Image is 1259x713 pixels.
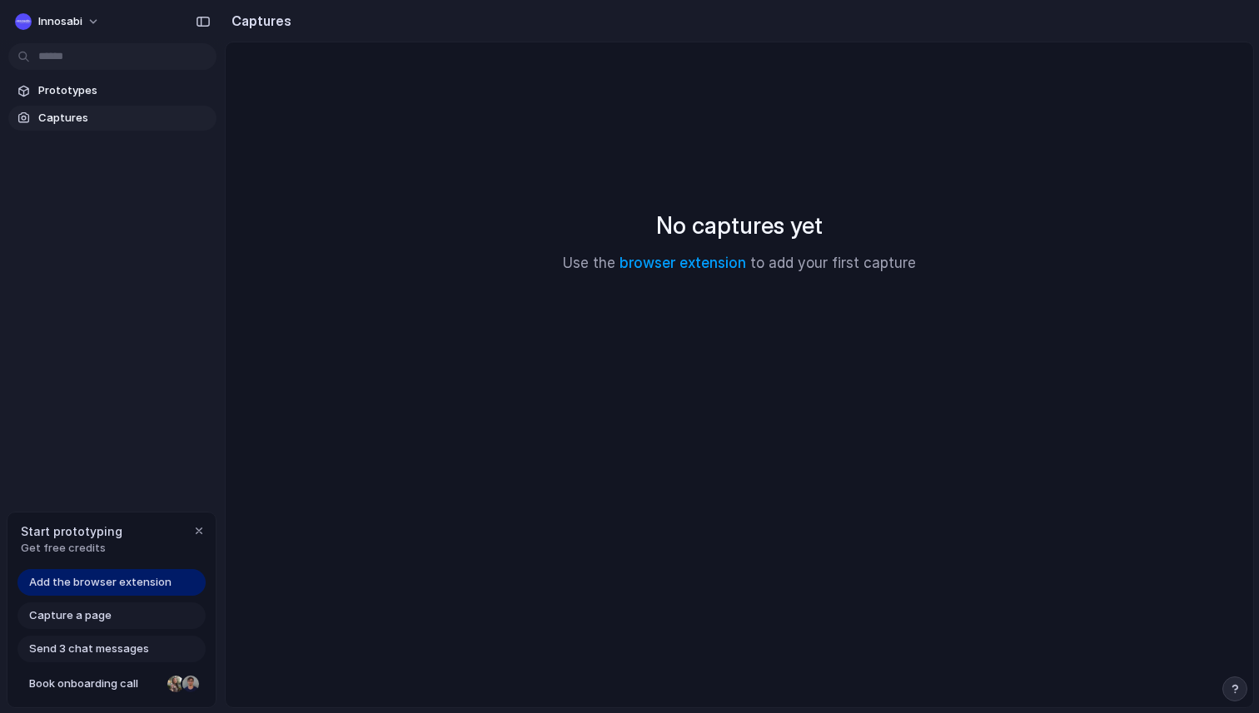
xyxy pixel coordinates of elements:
h2: No captures yet [656,208,823,243]
span: Book onboarding call [29,676,161,692]
a: Prototypes [8,78,216,103]
p: Use the to add your first capture [563,253,916,275]
span: Add the browser extension [29,574,172,591]
div: Christian Iacullo [181,674,201,694]
button: Innosabi [8,8,108,35]
h2: Captures [225,11,291,31]
span: Prototypes [38,82,210,99]
span: Send 3 chat messages [29,641,149,657]
div: Nicole Kubica [166,674,186,694]
a: Captures [8,106,216,131]
a: browser extension [620,255,746,271]
a: Book onboarding call [17,671,206,697]
span: Start prototyping [21,522,122,540]
span: Innosabi [38,13,82,30]
span: Get free credits [21,540,122,557]
span: Capture a page [29,607,112,624]
span: Captures [38,110,210,126]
